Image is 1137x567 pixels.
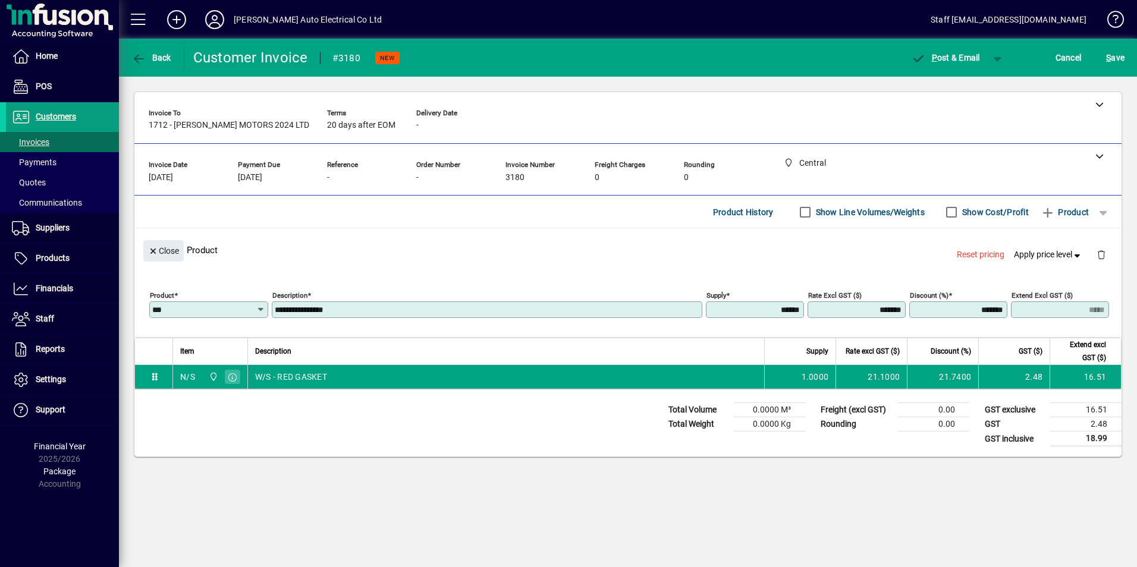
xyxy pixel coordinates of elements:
a: Invoices [6,132,119,152]
span: - [416,121,419,130]
span: [DATE] [149,173,173,182]
span: - [416,173,419,182]
td: GST inclusive [979,431,1050,446]
span: W/S - RED GASKET [255,371,327,383]
span: P [932,53,937,62]
span: 1.0000 [802,371,829,383]
a: Financials [6,274,119,304]
app-page-header-button: Back [119,47,184,68]
button: Product [1035,201,1095,223]
span: Product History [713,203,774,222]
span: Financial Year [34,442,86,451]
td: GST [979,417,1050,431]
button: Post & Email [905,47,986,68]
span: Apply price level [1014,248,1083,261]
a: Communications [6,193,119,213]
a: POS [6,72,119,102]
button: Reset pricing [952,244,1009,266]
span: Central [206,370,219,383]
td: 0.00 [898,403,969,417]
span: [DATE] [238,173,262,182]
app-page-header-button: Delete [1087,249,1116,260]
td: 18.99 [1050,431,1122,446]
span: Financials [36,283,73,293]
a: Quotes [6,172,119,193]
a: Knowledge Base [1098,2,1122,41]
td: Rounding [815,417,898,431]
span: NEW [380,54,395,62]
button: Cancel [1053,47,1085,68]
a: Settings [6,365,119,395]
span: Close [148,241,179,261]
span: - [327,173,329,182]
span: Extend excl GST ($) [1057,338,1106,364]
span: Back [131,53,171,62]
span: Payments [12,157,56,167]
a: Support [6,395,119,425]
label: Show Cost/Profit [960,206,1029,218]
span: Settings [36,374,66,384]
td: 0.0000 M³ [734,403,805,417]
div: Staff [EMAIL_ADDRESS][DOMAIN_NAME] [931,10,1086,29]
button: Save [1103,47,1127,68]
span: Invoices [12,137,49,147]
span: Home [36,51,58,61]
span: Customers [36,112,76,121]
a: Products [6,244,119,273]
span: Suppliers [36,223,70,232]
span: Quotes [12,178,46,187]
span: 20 days after EOM [327,121,395,130]
mat-label: Discount (%) [910,291,948,300]
span: Package [43,467,76,476]
td: 21.7400 [907,365,978,389]
span: GST ($) [1019,345,1042,358]
div: #3180 [332,49,360,68]
a: Staff [6,304,119,334]
a: Suppliers [6,213,119,243]
span: Product [1041,203,1089,222]
a: Home [6,42,119,71]
td: 2.48 [978,365,1050,389]
a: Payments [6,152,119,172]
span: Rate excl GST ($) [846,345,900,358]
span: 0 [595,173,599,182]
span: Products [36,253,70,263]
span: Staff [36,314,54,323]
div: [PERSON_NAME] Auto Electrical Co Ltd [234,10,382,29]
label: Show Line Volumes/Weights [814,206,925,218]
mat-label: Product [150,291,174,300]
td: Total Weight [662,417,734,431]
button: Profile [196,9,234,30]
mat-label: Extend excl GST ($) [1012,291,1073,300]
td: 0.00 [898,417,969,431]
span: Communications [12,198,82,207]
span: ost & Email [911,53,980,62]
span: Supply [806,345,828,358]
span: 0 [684,173,689,182]
button: Close [143,240,184,262]
mat-label: Description [272,291,307,300]
span: Item [180,345,194,358]
span: ave [1106,48,1125,67]
span: Support [36,405,65,414]
td: 2.48 [1050,417,1122,431]
span: 3180 [505,173,524,182]
td: Total Volume [662,403,734,417]
button: Delete [1087,240,1116,269]
span: Description [255,345,291,358]
td: 16.51 [1050,365,1121,389]
button: Apply price level [1009,244,1088,266]
span: POS [36,81,52,91]
div: Customer Invoice [193,48,308,67]
td: GST exclusive [979,403,1050,417]
span: Cancel [1056,48,1082,67]
td: 0.0000 Kg [734,417,805,431]
button: Back [128,47,174,68]
div: 21.1000 [843,371,900,383]
td: Freight (excl GST) [815,403,898,417]
mat-label: Rate excl GST ($) [808,291,862,300]
button: Product History [708,201,778,223]
span: Reports [36,344,65,354]
div: Product [134,228,1122,272]
span: S [1106,53,1111,62]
